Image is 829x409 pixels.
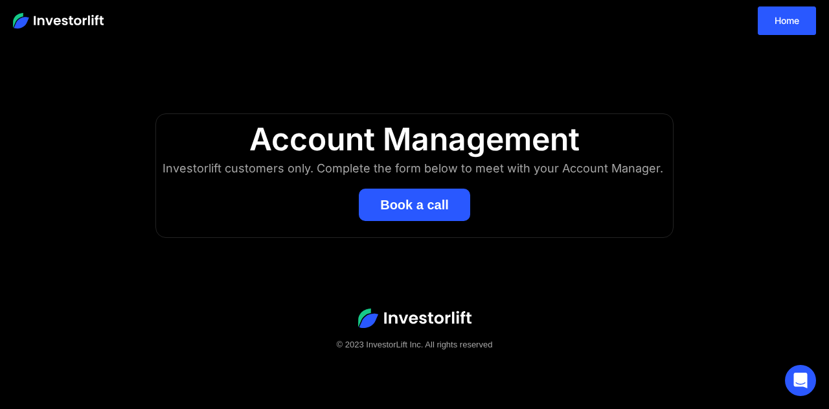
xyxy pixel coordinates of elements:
[359,189,470,221] button: Book a call
[26,338,803,351] div: © 2023 InvestorLift Inc. All rights reserved
[785,365,816,396] div: Open Intercom Messenger
[169,121,660,158] div: Account Management
[758,6,816,35] a: Home
[163,158,666,179] div: Investorlift customers only. Complete the form below to meet with your Account Manager.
